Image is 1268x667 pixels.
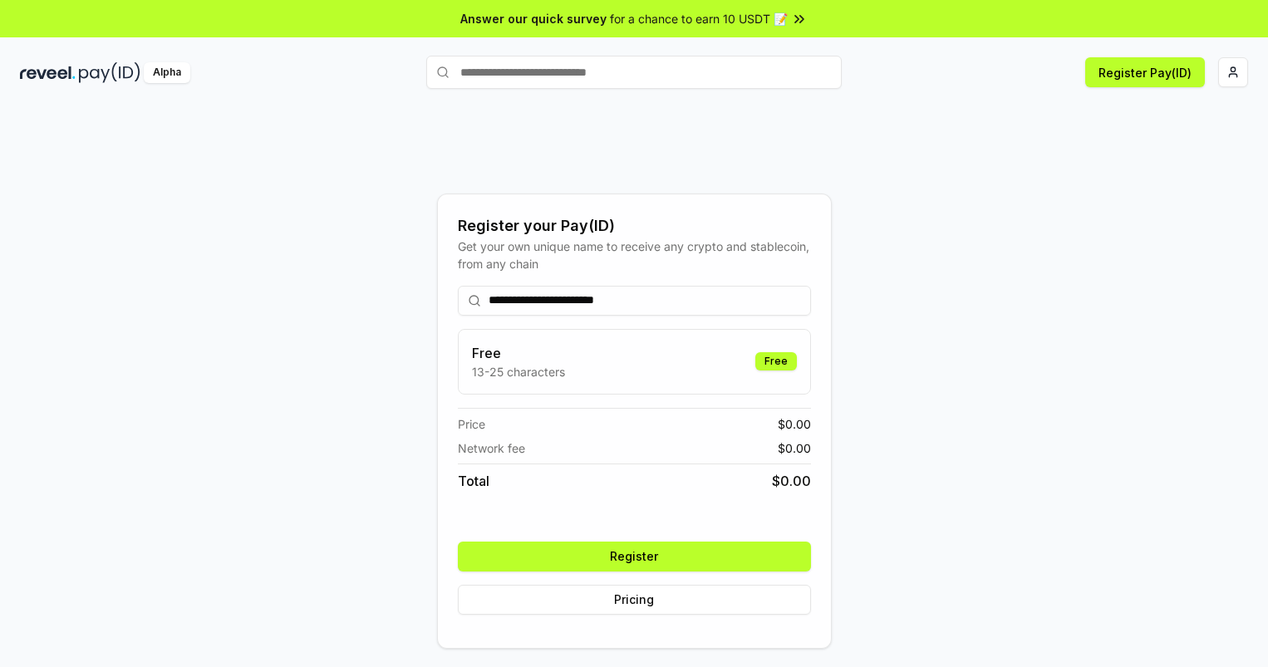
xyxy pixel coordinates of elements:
[1085,57,1205,87] button: Register Pay(ID)
[458,471,489,491] span: Total
[778,415,811,433] span: $ 0.00
[755,352,797,370] div: Free
[458,585,811,615] button: Pricing
[458,542,811,571] button: Register
[458,415,485,433] span: Price
[472,363,565,380] p: 13-25 characters
[144,62,190,83] div: Alpha
[610,10,788,27] span: for a chance to earn 10 USDT 📝
[458,439,525,457] span: Network fee
[458,238,811,272] div: Get your own unique name to receive any crypto and stablecoin, from any chain
[772,471,811,491] span: $ 0.00
[458,214,811,238] div: Register your Pay(ID)
[20,62,76,83] img: reveel_dark
[778,439,811,457] span: $ 0.00
[460,10,607,27] span: Answer our quick survey
[79,62,140,83] img: pay_id
[472,343,565,363] h3: Free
